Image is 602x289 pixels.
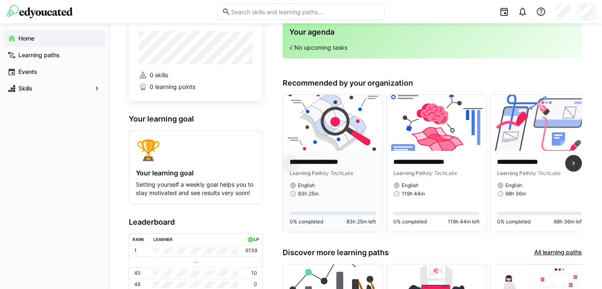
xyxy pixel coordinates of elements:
a: All learning paths [534,248,582,257]
p: √ No upcoming tasks [289,43,575,52]
img: image [283,95,383,151]
span: 0 skills [150,71,168,79]
span: 119h 44m [402,190,425,197]
img: image [387,95,486,151]
input: Search skills and learning paths… [230,8,380,15]
span: 68h 36m left [554,218,583,225]
p: 46 [134,281,140,288]
h3: Leaderboard [129,218,263,227]
div: Rank [133,237,144,242]
span: by TechLabs [323,170,353,176]
span: by TechLabs [530,170,560,176]
span: 83h 25m left [347,218,376,225]
span: Learning Path [290,170,323,176]
h3: Recommended by your organization [283,79,582,88]
p: 6139 [245,247,257,254]
h3: Your agenda [289,28,575,37]
span: 119h 44m left [448,218,480,225]
span: 68h 36m [505,190,526,197]
div: 🏆 [136,137,255,162]
p: 45 [134,270,140,276]
span: English [505,182,522,189]
span: 83h 25m [298,190,319,197]
p: Setting yourself a weekly goal helps you to stay motivated and see results very soon! [136,180,255,197]
span: 0% completed [290,218,323,225]
h3: Discover more learning paths [283,248,389,257]
span: 0 learning points [150,83,195,91]
span: 0% completed [497,218,531,225]
img: image [490,95,590,151]
span: Learning Path [497,170,530,176]
h4: Your learning goal [136,169,255,177]
div: LP [254,237,259,242]
h3: Your learning goal [129,114,263,124]
p: 10 [251,270,257,276]
span: English [298,182,315,189]
span: Learning Path [393,170,426,176]
span: English [402,182,418,189]
span: by TechLabs [426,170,457,176]
span: 0% completed [393,218,427,225]
p: 1 [134,247,137,254]
p: 0 [254,281,257,288]
a: 0 skills [139,71,253,79]
div: Learner [153,237,173,242]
